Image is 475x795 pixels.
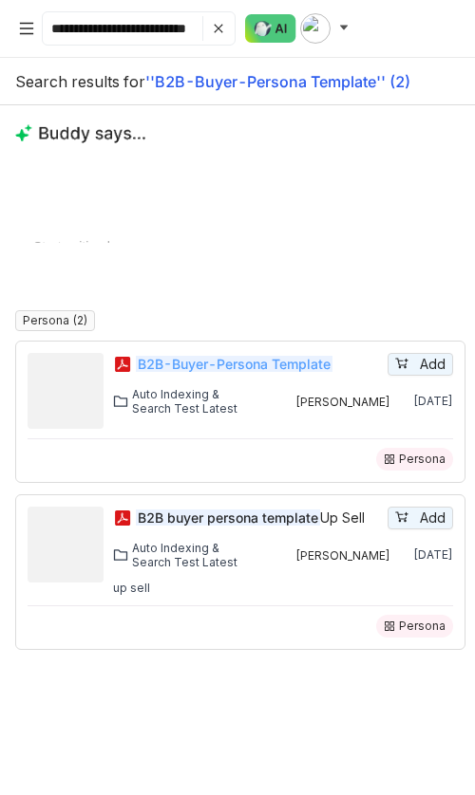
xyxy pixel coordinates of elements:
[399,452,446,467] div: Persona
[295,395,390,409] div: [PERSON_NAME]
[132,541,253,569] div: Auto Indexing & Search Test Latest
[300,13,331,44] img: avatar
[275,547,291,563] img: 684bbe3680588642516ed0d3
[420,508,446,528] span: Add
[132,387,253,416] div: Auto Indexing & Search Test Latest
[295,548,390,563] div: [PERSON_NAME]
[136,356,332,372] em: B2B-Buyer-Persona Template
[275,394,291,409] img: 684bbe3680588642516ed0d3
[15,72,145,91] span: Search results for
[113,355,132,374] img: pdf.svg
[420,354,446,375] span: Add
[136,508,384,528] a: B2B buyer persona templateUp Sell
[136,354,384,375] a: B2B-Buyer-Persona Template
[145,72,410,91] b: ''B2B-Buyer-Persona Template'' (2)
[388,353,453,376] button: Add
[245,14,296,43] img: ask-buddy-normal.svg
[136,509,320,526] em: B2B buyer persona template
[399,619,446,634] div: Persona
[113,581,150,596] div: up sell
[113,508,132,527] img: pdf.svg
[413,547,453,563] div: [DATE]
[388,507,453,529] button: Add
[413,394,453,409] div: [DATE]
[136,508,384,528] div: Up Sell
[15,310,95,331] nz-tag: Persona (2)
